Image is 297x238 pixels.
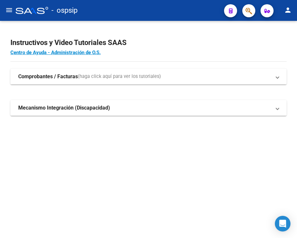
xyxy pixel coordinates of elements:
strong: Mecanismo Integración (Discapacidad) [18,104,110,112]
h2: Instructivos y Video Tutoriales SAAS [10,37,287,49]
strong: Comprobantes / Facturas [18,73,78,80]
span: - ospsip [51,3,78,18]
div: Open Intercom Messenger [275,216,290,231]
a: Centro de Ayuda - Administración de O.S. [10,50,101,55]
span: (haga click aquí para ver los tutoriales) [78,73,161,80]
mat-expansion-panel-header: Comprobantes / Facturas(haga click aquí para ver los tutoriales) [10,69,287,84]
mat-expansion-panel-header: Mecanismo Integración (Discapacidad) [10,100,287,116]
mat-icon: menu [5,6,13,14]
mat-icon: person [284,6,292,14]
